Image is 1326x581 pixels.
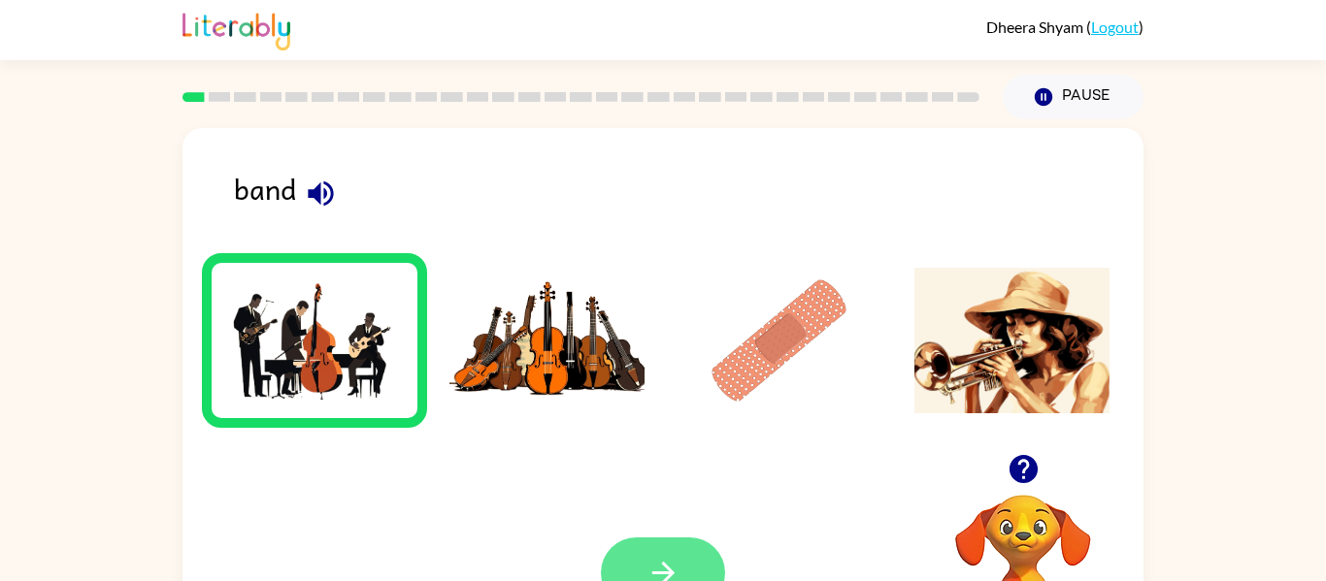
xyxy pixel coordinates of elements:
[1091,17,1139,36] a: Logout
[986,17,1144,36] div: ( )
[216,268,413,413] img: Answer choice 1
[986,17,1086,36] span: Dheera Shyam
[449,268,646,413] img: Answer choice 2
[914,268,1111,413] img: Answer choice 4
[681,268,878,413] img: Answer choice 3
[234,167,1144,228] div: band
[182,8,290,50] img: Literably
[1003,75,1144,119] button: Pause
